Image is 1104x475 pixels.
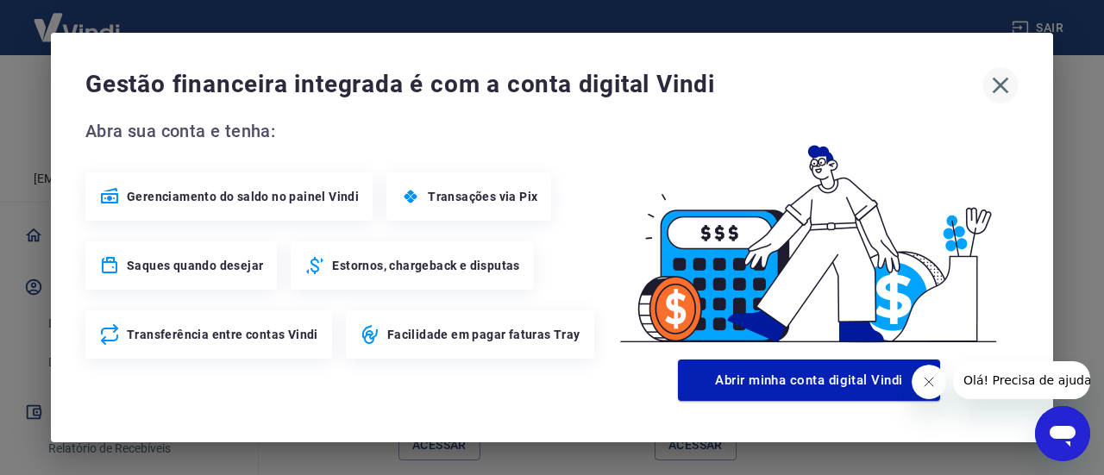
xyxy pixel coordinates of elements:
iframe: Botão para abrir a janela de mensagens [1035,406,1090,461]
span: Gestão financeira integrada é com a conta digital Vindi [85,67,982,102]
span: Facilidade em pagar faturas Tray [387,326,580,343]
button: Abrir minha conta digital Vindi [678,359,940,401]
span: Abra sua conta e tenha: [85,117,599,145]
span: Estornos, chargeback e disputas [332,257,519,274]
span: Gerenciamento do saldo no painel Vindi [127,188,359,205]
iframe: Fechar mensagem [912,365,946,399]
span: Transferência entre contas Vindi [127,326,318,343]
iframe: Mensagem da empresa [953,361,1090,399]
span: Transações via Pix [428,188,537,205]
span: Saques quando desejar [127,257,263,274]
span: Olá! Precisa de ajuda? [10,12,145,26]
img: Good Billing [599,117,1019,353]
